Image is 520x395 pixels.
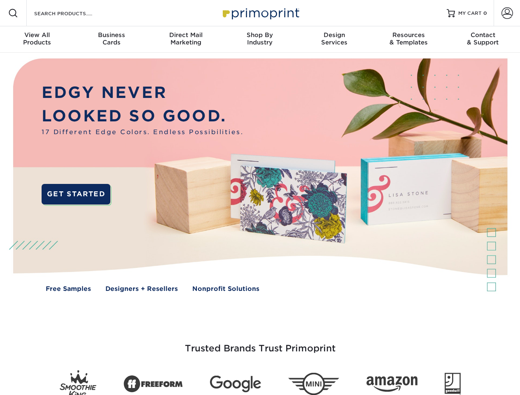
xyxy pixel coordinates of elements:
img: Primoprint [219,4,301,22]
a: GET STARTED [42,184,110,204]
a: Contact& Support [446,26,520,53]
h3: Trusted Brands Trust Primoprint [19,323,501,364]
a: Designers + Resellers [105,284,178,294]
div: Services [297,31,371,46]
a: Resources& Templates [371,26,445,53]
a: Direct MailMarketing [149,26,223,53]
span: 0 [483,10,487,16]
div: & Templates [371,31,445,46]
span: Direct Mail [149,31,223,39]
span: Business [74,31,148,39]
p: LOOKED SO GOOD. [42,105,243,128]
div: & Support [446,31,520,46]
span: Design [297,31,371,39]
a: DesignServices [297,26,371,53]
span: Shop By [223,31,297,39]
img: Amazon [366,376,417,392]
div: Marketing [149,31,223,46]
img: Goodwill [445,373,461,395]
a: Nonprofit Solutions [192,284,259,294]
a: Free Samples [46,284,91,294]
div: Industry [223,31,297,46]
span: Contact [446,31,520,39]
p: EDGY NEVER [42,81,243,105]
span: 17 Different Edge Colors. Endless Possibilities. [42,128,243,137]
a: BusinessCards [74,26,148,53]
img: Google [210,376,261,393]
span: MY CART [458,10,482,17]
input: SEARCH PRODUCTS..... [33,8,114,18]
a: Shop ByIndustry [223,26,297,53]
div: Cards [74,31,148,46]
span: Resources [371,31,445,39]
